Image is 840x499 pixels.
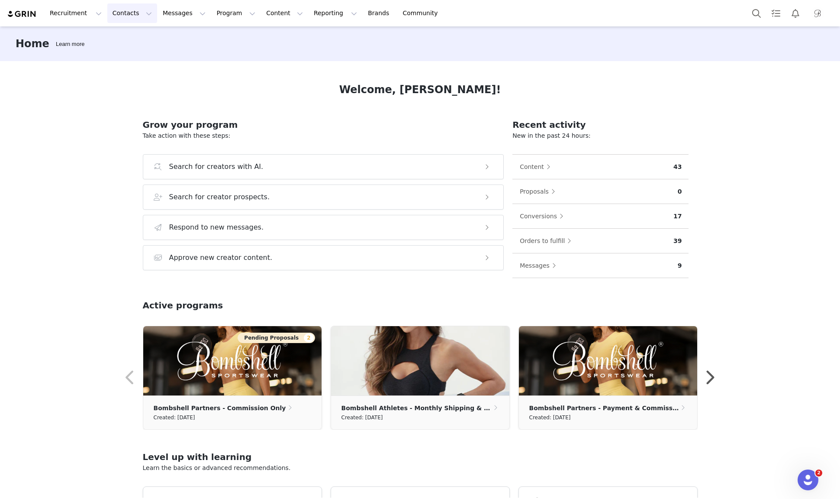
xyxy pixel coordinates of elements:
[143,463,698,473] p: Learn the basics or advanced recommendations.
[341,413,383,422] small: Created: [DATE]
[678,261,682,270] p: 9
[811,6,824,20] img: ed430834-0afb-4835-9c8f-03c24c0091c7.jpg
[798,470,818,490] iframe: Intercom live chat
[519,259,560,272] button: Messages
[766,3,785,23] a: Tasks
[169,222,264,233] h3: Respond to new messages.
[519,160,555,174] button: Content
[107,3,157,23] button: Contacts
[143,450,698,463] h2: Level up with learning
[805,6,833,20] button: Profile
[54,40,86,49] div: Tooltip anchor
[7,10,37,18] img: grin logo
[519,326,697,395] img: 9a43b8df-a047-49bd-9c05-f823d012f300.jpg
[45,3,107,23] button: Recruitment
[673,162,682,172] p: 43
[673,212,682,221] p: 17
[154,413,195,422] small: Created: [DATE]
[143,245,504,270] button: Approve new creator content.
[786,3,805,23] button: Notifications
[158,3,211,23] button: Messages
[143,118,504,131] h2: Grow your program
[529,413,571,422] small: Created: [DATE]
[154,403,286,413] p: Bombshell Partners - Commission Only
[143,215,504,240] button: Respond to new messages.
[238,333,315,343] button: Pending Proposals2
[339,82,501,97] h1: Welcome, [PERSON_NAME]!
[512,131,689,140] p: New in the past 24 hours:
[169,253,273,263] h3: Approve new creator content.
[363,3,397,23] a: Brands
[16,36,49,52] h3: Home
[143,154,504,179] button: Search for creators with AI.
[678,187,682,196] p: 0
[529,403,679,413] p: Bombshell Partners - Payment & Commission (NEW)
[211,3,261,23] button: Program
[331,326,509,395] img: 56ce8e26-813f-4aa7-9729-399ffd0ee6e6.png
[512,118,689,131] h2: Recent activity
[261,3,308,23] button: Content
[143,131,504,140] p: Take action with these steps:
[143,299,223,312] h2: Active programs
[341,403,492,413] p: Bombshell Athletes - Monthly Shipping & Code Tracking
[519,234,576,248] button: Orders to fulfill
[309,3,362,23] button: Reporting
[169,162,264,172] h3: Search for creators with AI.
[519,185,560,198] button: Proposals
[143,185,504,210] button: Search for creator prospects.
[673,237,682,246] p: 39
[519,209,568,223] button: Conversions
[815,470,822,476] span: 2
[747,3,766,23] button: Search
[143,326,322,395] img: 9a43b8df-a047-49bd-9c05-f823d012f300.jpg
[398,3,447,23] a: Community
[169,192,270,202] h3: Search for creator prospects.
